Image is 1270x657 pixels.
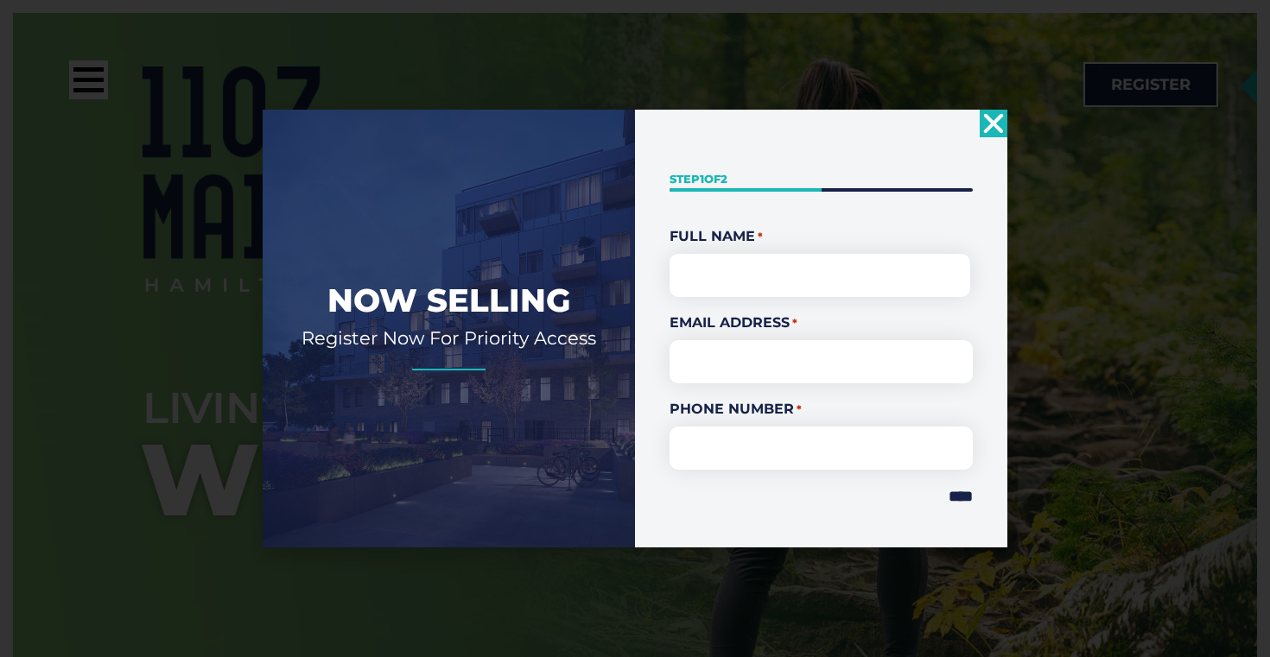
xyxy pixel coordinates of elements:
[721,172,727,186] span: 2
[289,280,609,321] h2: Now Selling
[670,226,973,247] legend: Full Name
[289,326,609,350] h2: Register Now For Priority Access
[670,171,973,187] p: Step of
[670,313,973,333] label: Email Address
[980,110,1007,137] a: Close
[700,172,704,186] span: 1
[670,399,973,420] label: Phone Number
